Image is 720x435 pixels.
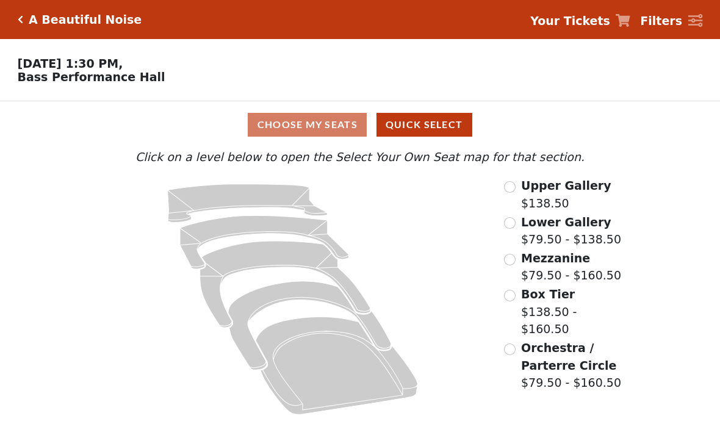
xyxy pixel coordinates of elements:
[521,339,621,392] label: $79.50 - $160.50
[521,250,621,284] label: $79.50 - $160.50
[521,287,575,301] span: Box Tier
[521,214,621,248] label: $79.50 - $138.50
[521,177,611,212] label: $138.50
[521,251,590,265] span: Mezzanine
[521,215,611,229] span: Lower Gallery
[530,12,630,30] a: Your Tickets
[521,286,621,338] label: $138.50 - $160.50
[640,12,702,30] a: Filters
[521,341,616,372] span: Orchestra / Parterre Circle
[256,317,417,415] path: Orchestra / Parterre Circle - Seats Available: 26
[99,148,622,166] p: Click on a level below to open the Select Your Own Seat map for that section.
[640,14,682,27] strong: Filters
[29,13,142,27] h5: A Beautiful Noise
[530,14,610,27] strong: Your Tickets
[376,113,472,137] button: Quick Select
[18,15,23,24] a: Click here to go back to filters
[167,184,327,223] path: Upper Gallery - Seats Available: 250
[521,179,611,192] span: Upper Gallery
